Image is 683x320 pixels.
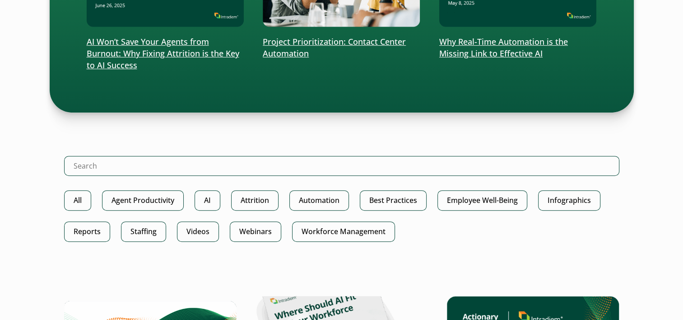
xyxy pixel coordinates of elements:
[439,36,597,60] p: Why Real-Time Automation is the Missing Link to Effective AI
[230,221,281,242] a: Webinars
[292,221,395,242] a: Workforce Management
[121,221,166,242] a: Staffing
[360,190,427,211] a: Best Practices
[64,190,91,211] a: All
[289,190,349,211] a: Automation
[64,156,619,190] form: Search Intradiem
[195,190,220,211] a: AI
[64,156,619,176] input: Search
[538,190,600,211] a: Infographics
[64,221,110,242] a: Reports
[263,36,420,60] p: Project Prioritization: Contact Center Automation
[177,221,219,242] a: Videos
[231,190,279,211] a: Attrition
[102,190,184,211] a: Agent Productivity
[87,36,244,71] p: AI Won’t Save Your Agents from Burnout: Why Fixing Attrition is the Key to AI Success
[437,190,527,211] a: Employee Well-Being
